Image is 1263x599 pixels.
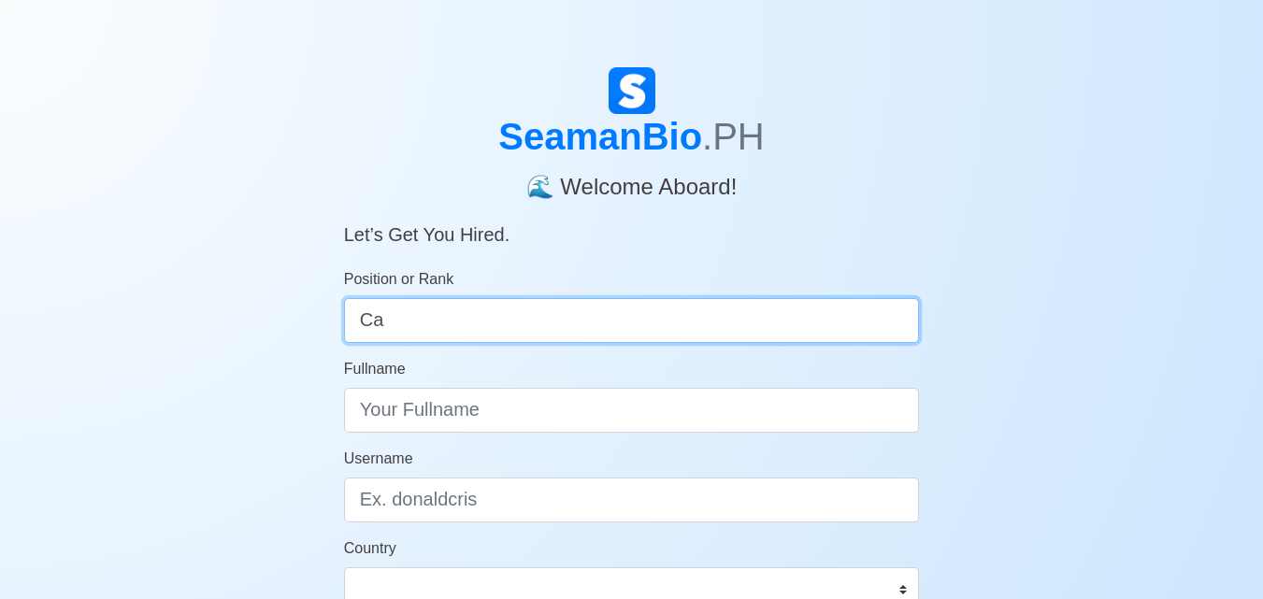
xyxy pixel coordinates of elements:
[344,298,920,343] input: ex. 2nd Officer w/Master License
[344,201,920,246] h5: Let’s Get You Hired.
[344,450,413,466] span: Username
[702,116,765,157] span: .PH
[344,537,396,560] label: Country
[344,159,920,201] h4: 🌊 Welcome Aboard!
[344,114,920,159] h1: SeamanBio
[344,271,453,287] span: Position or Rank
[344,361,406,377] span: Fullname
[344,478,920,522] input: Ex. donaldcris
[344,388,920,433] input: Your Fullname
[609,67,655,114] img: Logo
